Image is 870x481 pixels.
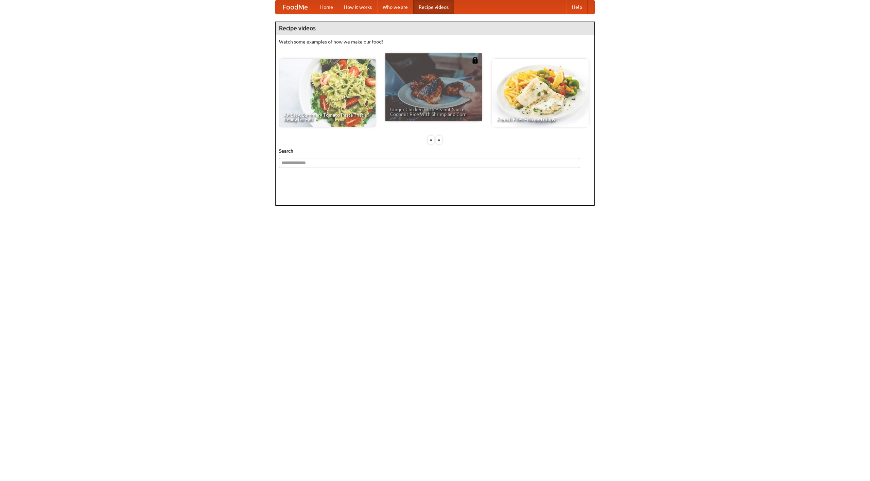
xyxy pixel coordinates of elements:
[279,59,376,127] a: An Easy, Summery Tomato Pasta That's Ready for Fall
[428,136,434,144] div: «
[315,0,338,14] a: Home
[472,57,478,64] img: 483408.png
[279,38,591,45] p: Watch some examples of how we make our food!
[492,59,589,127] a: French Fries Fish and Chips
[338,0,377,14] a: How it works
[413,0,454,14] a: Recipe videos
[276,21,594,35] h4: Recipe videos
[497,117,584,122] span: French Fries Fish and Chips
[377,0,413,14] a: Who we are
[276,0,315,14] a: FoodMe
[279,148,591,154] h5: Search
[284,113,371,122] span: An Easy, Summery Tomato Pasta That's Ready for Fall
[436,136,442,144] div: »
[567,0,588,14] a: Help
